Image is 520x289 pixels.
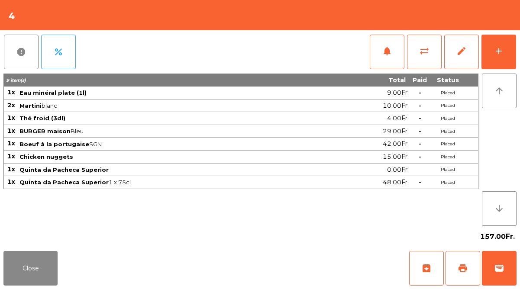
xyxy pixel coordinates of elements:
span: Eau minéral plate (1l) [19,89,87,96]
span: 1x [7,114,15,122]
span: wallet [494,263,504,273]
td: Placed [430,176,465,189]
span: 157.00Fr. [480,230,515,243]
td: Placed [430,125,465,138]
span: 4.00Fr. [387,112,409,124]
i: arrow_upward [494,86,504,96]
span: SGN [19,141,333,148]
span: - [419,178,421,186]
th: Status [430,74,465,87]
span: 42.00Fr. [383,138,409,150]
td: Placed [430,100,465,112]
h4: 4 [9,10,15,22]
span: 9 item(s) [6,77,26,83]
button: print [446,251,480,286]
span: Bleu [19,128,333,135]
span: 29.00Fr. [383,125,409,137]
span: print [458,263,468,273]
i: arrow_downward [494,203,504,214]
button: report [4,35,39,69]
span: 1x [7,152,15,160]
td: Placed [430,87,465,100]
span: Boeuf à la portugaise [19,141,89,148]
span: 1x [7,178,15,186]
td: Placed [430,138,465,151]
span: Chicken nuggets [19,153,73,160]
span: archive [421,263,432,273]
span: 15.00Fr. [383,151,409,163]
span: Martini [19,102,42,109]
span: 1x [7,165,15,173]
span: 0.00Fr. [387,164,409,176]
td: Placed [430,164,465,177]
button: wallet [482,251,517,286]
span: 1 x 75cl [19,179,333,186]
button: arrow_upward [482,74,517,108]
th: Paid [409,74,430,87]
button: percent [41,35,76,69]
span: report [16,47,26,57]
span: 1x [7,139,15,147]
span: BURGER maison [19,128,71,135]
button: edit [444,35,479,69]
span: 1x [7,88,15,96]
span: - [419,127,421,135]
span: Quinta da Pacheca Superior [19,179,109,186]
span: - [419,153,421,161]
button: add [481,35,516,69]
span: edit [456,46,467,56]
button: Close [3,251,58,286]
button: notifications [370,35,404,69]
span: blanc [19,102,333,109]
span: - [419,89,421,96]
span: 10.00Fr. [383,100,409,112]
div: add [494,46,504,56]
span: notifications [382,46,392,56]
span: Quinta da Pacheca Superior [19,166,109,173]
span: - [419,140,421,148]
span: - [419,102,421,109]
span: Thé froid (3dl) [19,115,65,122]
button: sync_alt [407,35,442,69]
button: arrow_downward [482,191,517,226]
span: 9.00Fr. [387,87,409,99]
button: archive [409,251,444,286]
span: - [419,114,421,122]
span: 1x [7,127,15,135]
span: 2x [7,101,15,109]
td: Placed [430,151,465,164]
span: percent [53,47,64,57]
span: 48.00Fr. [383,177,409,188]
th: Total [334,74,409,87]
td: Placed [430,112,465,125]
span: sync_alt [419,46,430,56]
